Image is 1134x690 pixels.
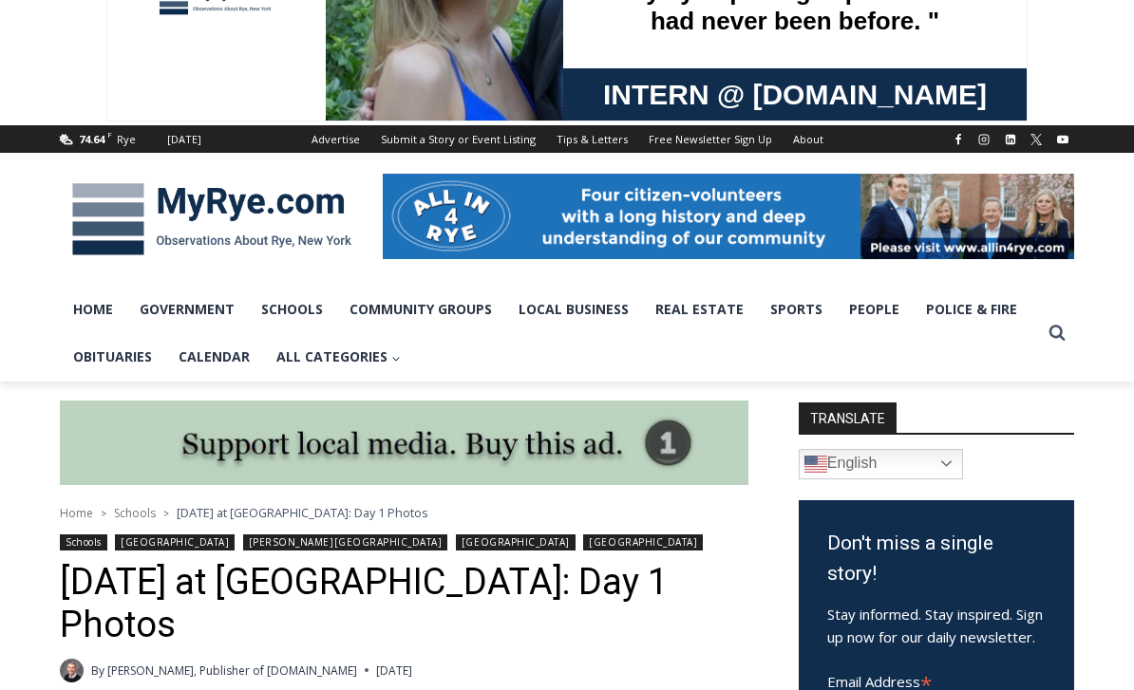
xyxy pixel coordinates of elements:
img: en [804,454,827,476]
a: Intern @ [DOMAIN_NAME] [457,184,920,236]
button: Child menu of All Categories [263,334,414,382]
a: Facebook [947,129,970,152]
button: View Search Form [1040,317,1074,351]
a: [GEOGRAPHIC_DATA] [115,535,235,551]
a: Submit a Story or Event Listing [370,126,546,154]
time: [DATE] [376,662,412,681]
a: Community Groups [336,287,505,334]
span: > [101,508,106,521]
a: Local Business [505,287,642,334]
a: Sports [757,287,836,334]
span: Intern @ [DOMAIN_NAME] [497,189,880,232]
img: support local media, buy this ad [60,401,748,487]
div: "[PERSON_NAME] and I covered the [DATE] Parade, which was a really eye opening experience as I ha... [480,1,898,184]
span: 74.64 [79,133,104,147]
a: Schools [114,506,156,522]
div: Rye [117,132,136,149]
a: Advertise [301,126,370,154]
a: Schools [60,535,107,551]
a: Calendar [165,334,263,382]
a: Open Tues. - Sun. [PHONE_NUMBER] [1,191,191,236]
a: YouTube [1051,129,1074,152]
a: [GEOGRAPHIC_DATA] [456,535,576,551]
span: Open Tues. - Sun. [PHONE_NUMBER] [6,196,186,268]
a: Tips & Letters [546,126,638,154]
a: Instagram [973,129,995,152]
nav: Secondary Navigation [301,126,834,154]
a: People [836,287,913,334]
a: Free Newsletter Sign Up [638,126,783,154]
a: [GEOGRAPHIC_DATA] [583,535,703,551]
a: Home [60,287,126,334]
a: About [783,126,834,154]
a: Police & Fire [913,287,1030,334]
h1: [DATE] at [GEOGRAPHIC_DATA]: Day 1 Photos [60,562,748,648]
img: MyRye.com [60,171,364,270]
a: Linkedin [999,129,1022,152]
div: "the precise, almost orchestrated movements of cutting and assembling sushi and [PERSON_NAME] mak... [195,119,270,227]
a: X [1025,129,1048,152]
p: Stay informed. Stay inspired. Sign up now for our daily newsletter. [827,604,1046,649]
a: Obituaries [60,334,165,382]
span: [DATE] at [GEOGRAPHIC_DATA]: Day 1 Photos [177,505,428,522]
a: Home [60,506,93,522]
a: Real Estate [642,287,757,334]
span: By [91,662,104,681]
span: > [163,508,169,521]
a: [PERSON_NAME], Publisher of [DOMAIN_NAME] [107,663,357,680]
a: Schools [248,287,336,334]
a: English [799,450,963,480]
img: All in for Rye [383,175,1074,260]
a: Author image [60,660,84,683]
span: F [107,130,112,140]
h3: Don't miss a single story! [827,530,1046,589]
a: [PERSON_NAME][GEOGRAPHIC_DATA] [243,535,448,551]
a: Government [126,287,248,334]
nav: Breadcrumbs [60,504,748,523]
strong: TRANSLATE [799,403,897,434]
nav: Primary Navigation [60,287,1040,382]
div: [DATE] [167,132,201,149]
